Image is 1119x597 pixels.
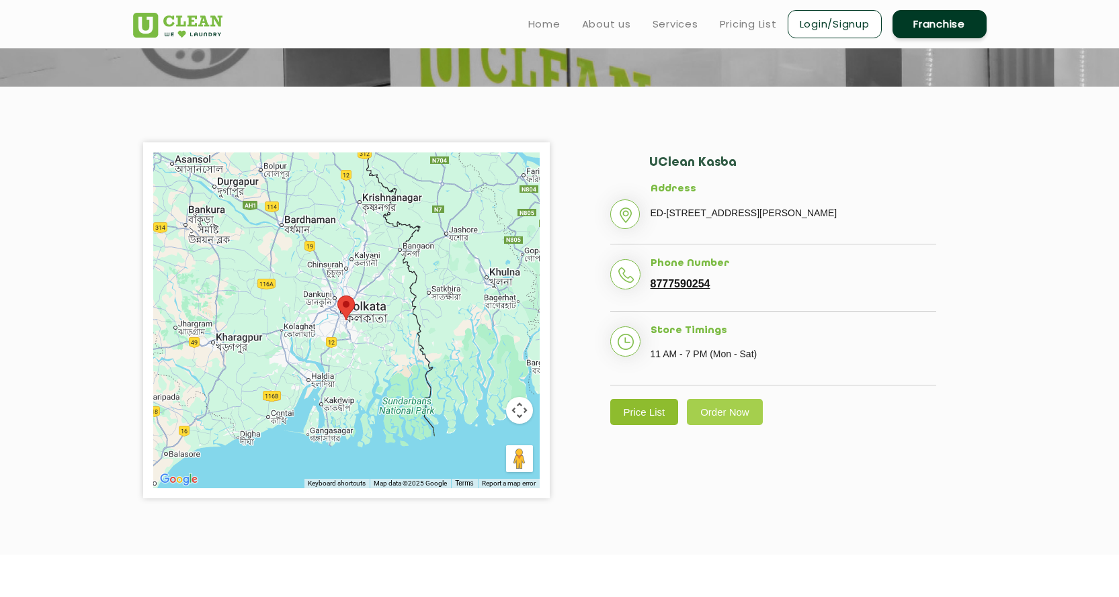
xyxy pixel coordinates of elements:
[653,16,698,32] a: Services
[720,16,777,32] a: Pricing List
[528,16,561,32] a: Home
[308,479,366,488] button: Keyboard shortcuts
[651,258,936,270] h5: Phone Number
[788,10,882,38] a: Login/Signup
[374,479,447,487] span: Map data ©2025 Google
[482,479,536,488] a: Report a map error
[649,156,936,183] h2: UClean Kasba
[651,344,936,364] p: 11 AM - 7 PM (Mon - Sat)
[157,471,201,488] img: Google
[610,399,679,425] a: Price List
[133,13,222,38] img: UClean Laundry and Dry Cleaning
[651,278,710,290] a: 8777590254
[506,397,533,424] button: Map camera controls
[651,183,936,195] h5: Address
[651,203,936,223] p: ED-[STREET_ADDRESS][PERSON_NAME]
[157,471,201,488] a: Open this area in Google Maps (opens a new window)
[455,479,473,488] a: Terms (opens in new tab)
[893,10,987,38] a: Franchise
[687,399,763,425] a: Order Now
[651,325,936,337] h5: Store Timings
[582,16,631,32] a: About us
[506,445,533,472] button: Drag Pegman onto the map to open Street View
